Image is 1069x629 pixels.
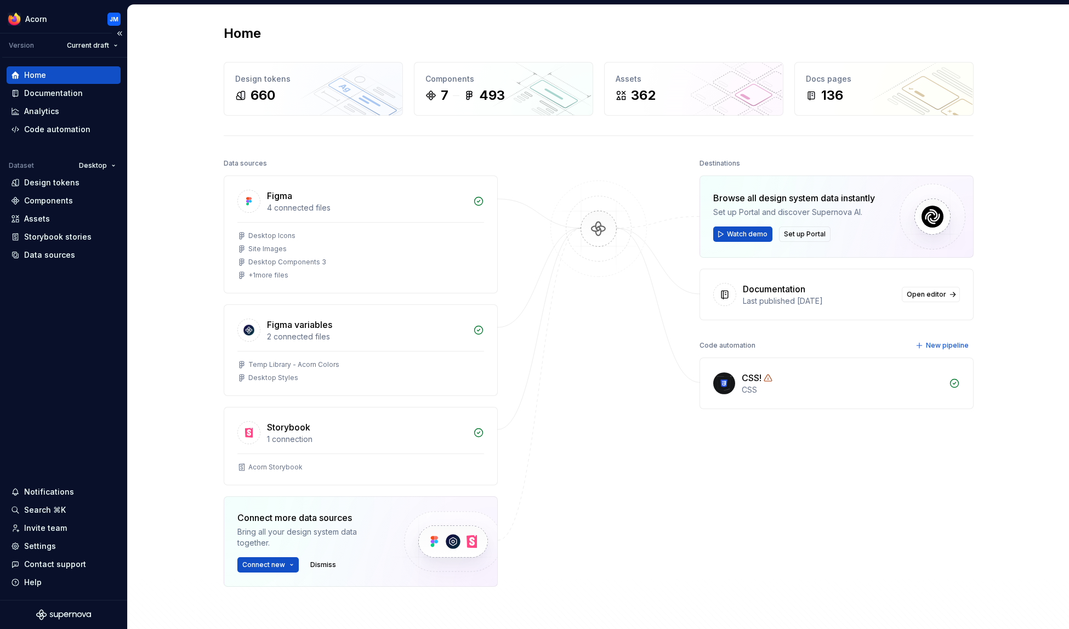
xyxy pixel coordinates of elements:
[9,41,34,50] div: Version
[224,304,498,396] a: Figma variables2 connected filesTemp Library - Acorn ColorsDesktop Styles
[821,87,843,104] div: 136
[74,158,121,173] button: Desktop
[248,258,326,267] div: Desktop Components 3
[2,7,125,31] button: AcornJM
[9,161,34,170] div: Dataset
[8,13,21,26] img: 894890ef-b4b9-4142-abf4-a08b65caed53.png
[7,537,121,555] a: Settings
[479,87,505,104] div: 493
[24,577,42,588] div: Help
[700,338,755,353] div: Code automation
[237,511,385,524] div: Connect more data sources
[7,210,121,228] a: Assets
[7,66,121,84] a: Home
[267,189,292,202] div: Figma
[24,231,92,242] div: Storybook stories
[616,73,772,84] div: Assets
[24,559,86,570] div: Contact support
[794,62,974,116] a: Docs pages136
[310,560,336,569] span: Dismiss
[267,421,310,434] div: Storybook
[224,62,403,116] a: Design tokens660
[224,175,498,293] a: Figma4 connected filesDesktop IconsSite ImagesDesktop Components 3+1more files
[700,156,740,171] div: Destinations
[224,407,498,485] a: Storybook1 connectionAcorn Storybook
[631,87,656,104] div: 362
[7,228,121,246] a: Storybook stories
[248,373,298,382] div: Desktop Styles
[248,245,287,253] div: Site Images
[24,505,66,515] div: Search ⌘K
[24,70,46,81] div: Home
[912,338,974,353] button: New pipeline
[441,87,448,104] div: 7
[248,360,339,369] div: Temp Library - Acorn Colors
[36,609,91,620] svg: Supernova Logo
[604,62,783,116] a: Assets362
[7,483,121,501] button: Notifications
[237,557,299,573] button: Connect new
[224,25,261,42] h2: Home
[267,331,467,342] div: 2 connected files
[24,124,90,135] div: Code automation
[926,341,969,350] span: New pipeline
[24,177,79,188] div: Design tokens
[112,26,127,41] button: Collapse sidebar
[24,523,67,534] div: Invite team
[305,557,341,573] button: Dismiss
[248,463,303,472] div: Acorn Storybook
[7,84,121,102] a: Documentation
[24,88,83,99] div: Documentation
[267,202,467,213] div: 4 connected files
[743,296,895,307] div: Last published [DATE]
[425,73,582,84] div: Components
[779,226,831,242] button: Set up Portal
[62,38,123,53] button: Current draft
[110,15,118,24] div: JM
[24,213,50,224] div: Assets
[414,62,593,116] a: Components7493
[713,207,875,218] div: Set up Portal and discover Supernova AI.
[7,174,121,191] a: Design tokens
[713,191,875,205] div: Browse all design system data instantly
[727,230,767,239] span: Watch demo
[24,195,73,206] div: Components
[251,87,275,104] div: 660
[7,501,121,519] button: Search ⌘K
[7,192,121,209] a: Components
[67,41,109,50] span: Current draft
[24,486,74,497] div: Notifications
[224,156,267,171] div: Data sources
[24,250,75,260] div: Data sources
[7,556,121,573] button: Contact support
[248,271,288,280] div: + 1 more files
[784,230,826,239] span: Set up Portal
[79,161,107,170] span: Desktop
[267,434,467,445] div: 1 connection
[7,574,121,591] button: Help
[7,103,121,120] a: Analytics
[7,519,121,537] a: Invite team
[907,290,946,299] span: Open editor
[24,541,56,552] div: Settings
[743,282,805,296] div: Documentation
[235,73,391,84] div: Design tokens
[242,560,285,569] span: Connect new
[7,246,121,264] a: Data sources
[248,231,295,240] div: Desktop Icons
[25,14,47,25] div: Acorn
[742,371,761,384] div: CSS!
[237,526,385,548] div: Bring all your design system data together.
[713,226,772,242] button: Watch demo
[24,106,59,117] div: Analytics
[267,318,332,331] div: Figma variables
[806,73,962,84] div: Docs pages
[742,384,942,395] div: CSS
[7,121,121,138] a: Code automation
[902,287,960,302] a: Open editor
